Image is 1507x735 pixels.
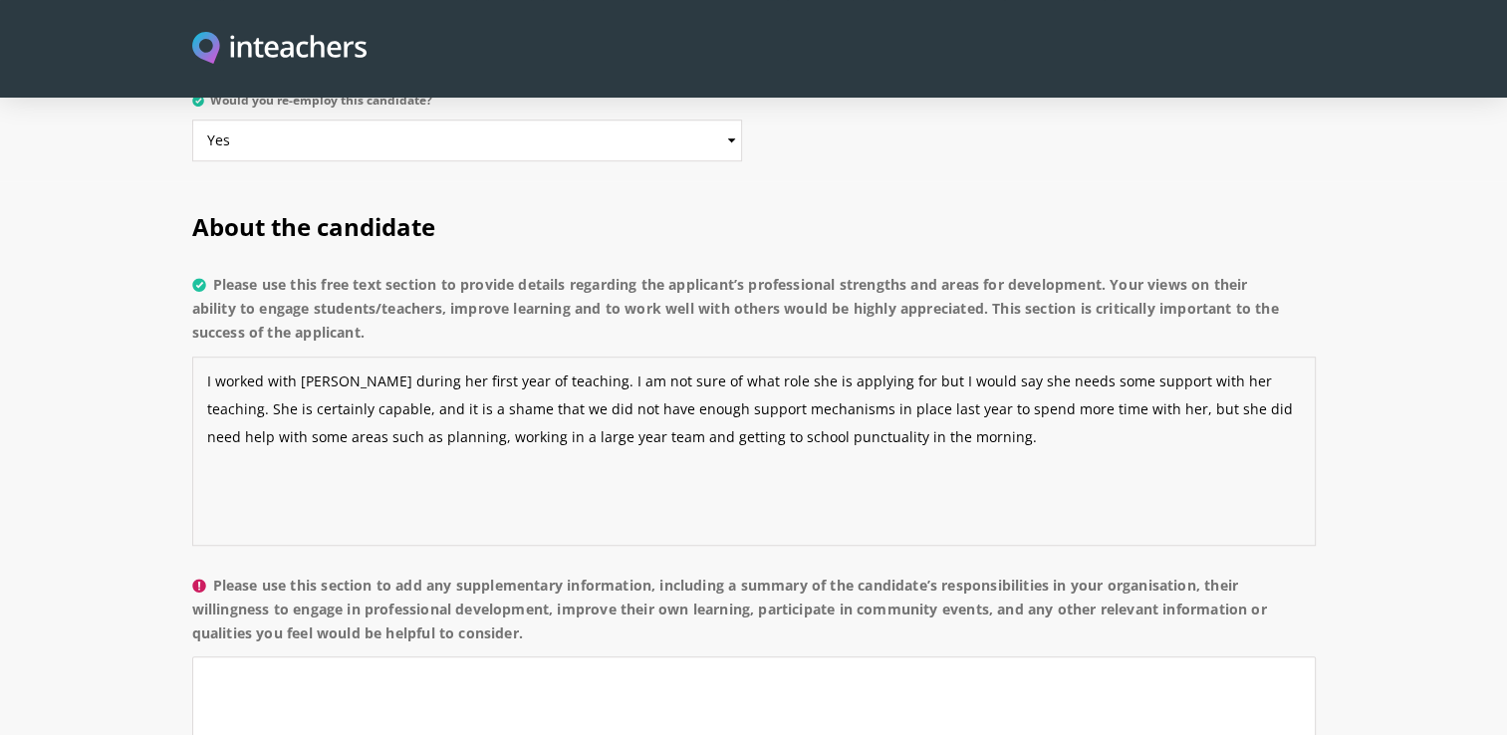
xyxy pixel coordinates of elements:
[192,210,435,243] span: About the candidate
[192,94,742,120] label: Would you re-employ this candidate?
[192,32,368,67] a: Visit this site's homepage
[192,574,1316,657] label: Please use this section to add any supplementary information, including a summary of the candidat...
[192,32,368,67] img: Inteachers
[192,273,1316,357] label: Please use this free text section to provide details regarding the applicant’s professional stren...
